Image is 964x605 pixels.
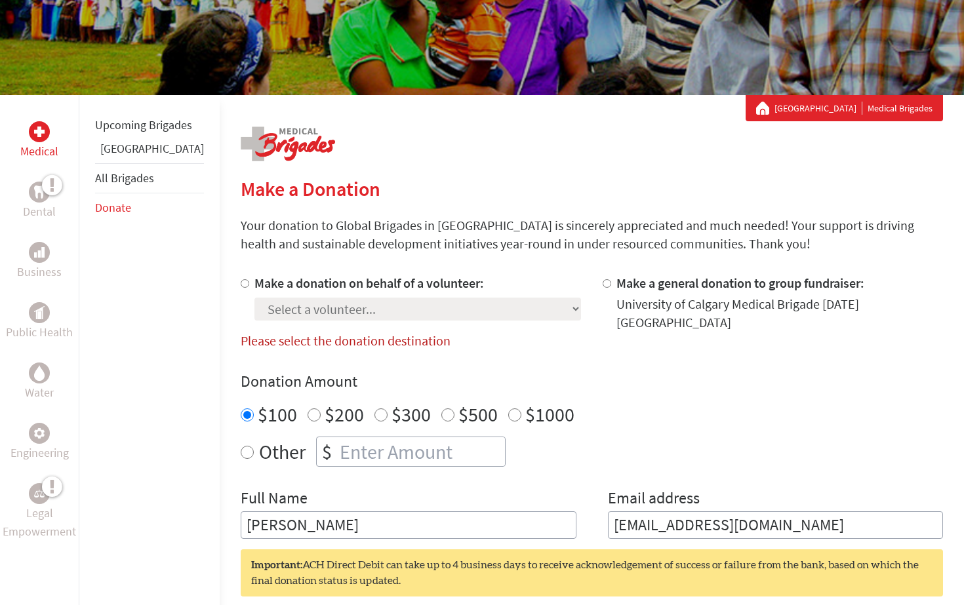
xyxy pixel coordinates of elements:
li: All Brigades [95,163,204,193]
label: Other [259,437,306,467]
p: Your donation to Global Brigades in [GEOGRAPHIC_DATA] is sincerely appreciated and much needed! Y... [241,216,943,253]
label: $1000 [525,402,574,427]
label: Email address [608,488,700,511]
img: Business [34,247,45,258]
input: Your Email [608,511,944,539]
h2: Make a Donation [241,177,943,201]
input: Enter Full Name [241,511,576,539]
a: Donate [95,200,131,215]
p: Business [17,263,62,281]
label: $500 [458,402,498,427]
a: WaterWater [25,362,54,402]
label: Please select the donation destination [241,332,451,349]
a: [GEOGRAPHIC_DATA] [774,102,862,115]
a: [GEOGRAPHIC_DATA] [100,141,204,156]
div: University of Calgary Medical Brigade [DATE] [GEOGRAPHIC_DATA] [616,295,944,332]
li: Donate [95,193,204,222]
div: ACH Direct Debit can take up to 4 business days to receive acknowledgement of success or failure ... [241,549,943,596]
p: Public Health [6,323,73,342]
a: Public HealthPublic Health [6,302,73,342]
a: EngineeringEngineering [10,423,69,462]
div: Medical [29,121,50,142]
img: logo-medical.png [241,127,335,161]
a: Legal EmpowermentLegal Empowerment [3,483,76,541]
div: Business [29,242,50,263]
li: Panama [95,140,204,163]
p: Medical [20,142,58,161]
li: Upcoming Brigades [95,111,204,140]
a: All Brigades [95,170,154,185]
p: Engineering [10,444,69,462]
div: Dental [29,182,50,203]
label: $300 [392,402,431,427]
a: DentalDental [23,182,56,221]
img: Public Health [34,306,45,319]
div: Public Health [29,302,50,323]
p: Dental [23,203,56,221]
label: Make a general donation to group fundraiser: [616,275,864,291]
img: Engineering [34,428,45,439]
a: Upcoming Brigades [95,117,192,132]
label: Full Name [241,488,308,511]
strong: Important: [251,560,302,570]
p: Legal Empowerment [3,504,76,541]
img: Medical [34,127,45,137]
a: MedicalMedical [20,121,58,161]
div: Legal Empowerment [29,483,50,504]
div: Medical Brigades [756,102,933,115]
h4: Donation Amount [241,371,943,392]
div: $ [317,437,337,466]
input: Enter Amount [337,437,505,466]
img: Water [34,365,45,380]
label: $100 [258,402,297,427]
img: Legal Empowerment [34,490,45,498]
img: Dental [34,185,45,198]
label: $200 [325,402,364,427]
p: Water [25,383,54,402]
label: Make a donation on behalf of a volunteer: [254,275,484,291]
a: BusinessBusiness [17,242,62,281]
div: Water [29,362,50,383]
div: Engineering [29,423,50,444]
